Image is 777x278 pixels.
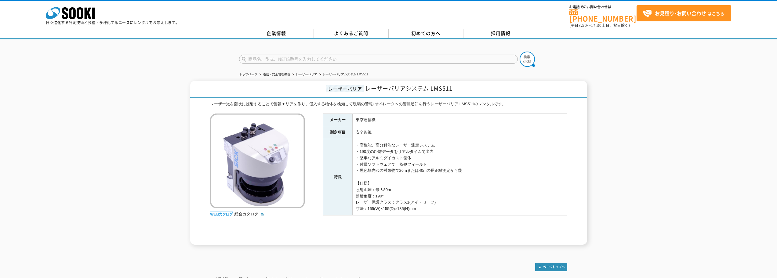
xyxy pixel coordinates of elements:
a: トップページ [239,73,257,76]
span: (平日 ～ 土日、祝日除く) [569,23,630,28]
a: お見積り･お問い合わせはこちら [637,5,731,21]
td: 東京通信機 [352,114,567,126]
a: 採用情報 [463,29,538,38]
a: よくあるご質問 [314,29,389,38]
a: 総合カタログ [234,212,264,216]
img: トップページへ [535,263,567,271]
img: btn_search.png [520,52,535,67]
div: レーザー光を面状に照射することで警報エリアを作り、侵入する物体を検知して現場の警報+オペレータへの警報通知を行うレーザーバリア LMS511のレンタルです。 [210,101,567,107]
span: お電話でのお問い合わせは [569,5,637,9]
a: 通信・安全管理機器 [263,73,290,76]
a: レーザーバリア [296,73,317,76]
td: ・高性能、高分解能なレーザー測定システム ・190度の距離データをリアルタイムで出力 ・堅牢なアルミダイカスト筐体 ・付属ソフトウェアで、監視フィールド ・黒色無光沢の対象物で26mまたは40m... [352,139,567,215]
img: webカタログ [210,211,233,217]
img: レーザーバリアシステム LMS511 [210,114,305,208]
a: 初めての方へ [389,29,463,38]
span: レーザーバリア [326,85,364,92]
a: 企業情報 [239,29,314,38]
span: 17:30 [591,23,602,28]
th: メーカー [323,114,352,126]
p: 日々進化する計測技術と多種・多様化するニーズにレンタルでお応えします。 [46,21,180,24]
span: 初めての方へ [411,30,441,37]
li: レーザーバリアシステム LMS511 [318,71,369,78]
span: 8:50 [579,23,587,28]
span: レーザーバリアシステム LMS511 [365,84,452,92]
strong: お見積り･お問い合わせ [655,9,706,17]
th: 特長 [323,139,352,215]
th: 測定項目 [323,126,352,139]
td: 安全監視 [352,126,567,139]
input: 商品名、型式、NETIS番号を入力してください [239,55,518,64]
a: [PHONE_NUMBER] [569,9,637,22]
span: はこちら [643,9,724,18]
